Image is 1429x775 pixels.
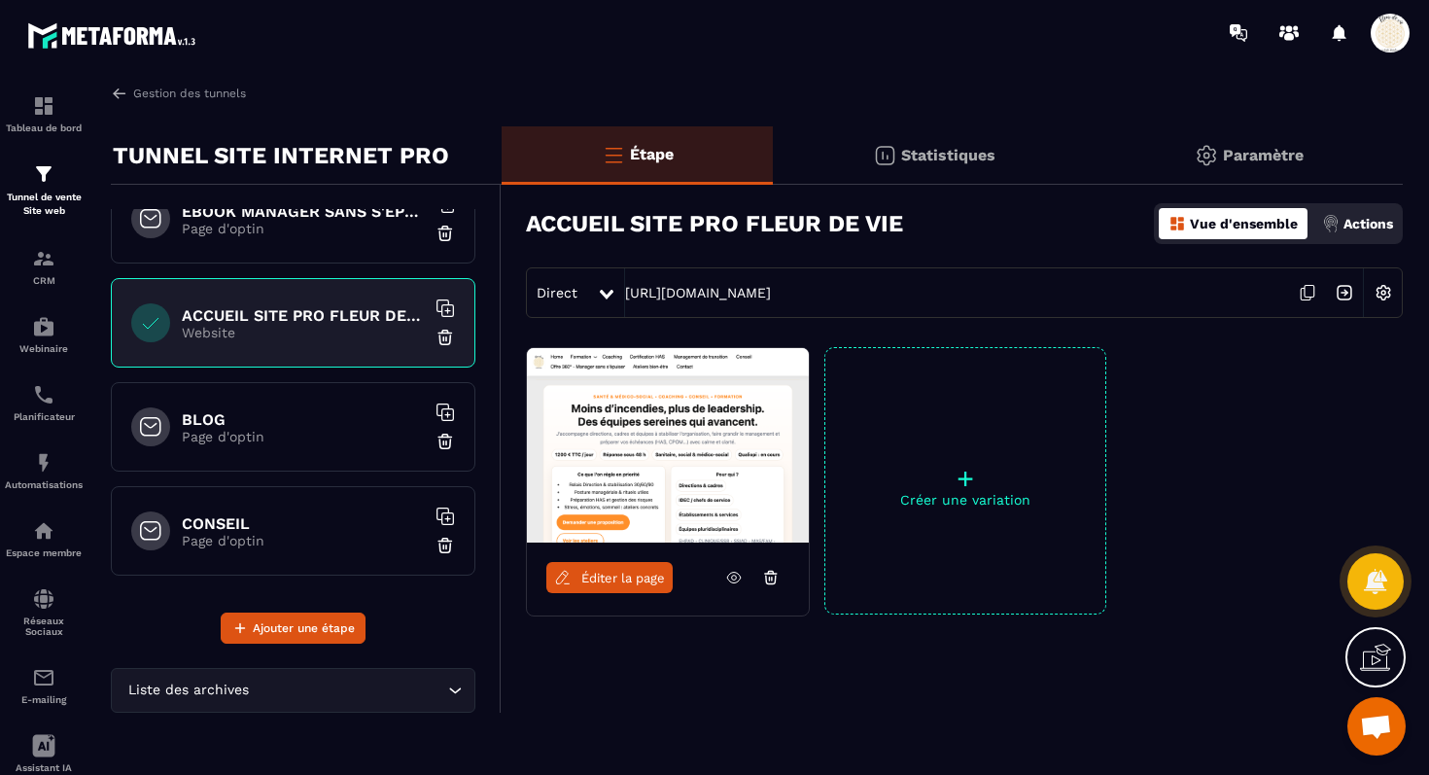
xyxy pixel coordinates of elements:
img: formation [32,94,55,118]
img: formation [32,162,55,186]
span: Direct [537,285,577,300]
p: Website [182,325,425,340]
p: Assistant IA [5,762,83,773]
p: Page d'optin [182,221,425,236]
div: Search for option [111,668,475,713]
img: actions.d6e523a2.png [1322,215,1340,232]
img: logo [27,18,202,53]
p: Espace membre [5,547,83,558]
img: social-network [32,587,55,611]
a: automationsautomationsEspace membre [5,505,83,573]
span: Ajouter une étape [253,618,355,638]
h6: BLOG [182,410,425,429]
p: Webinaire [5,343,83,354]
span: Liste des archives [123,680,253,701]
p: Étape [630,145,674,163]
img: image [527,348,809,543]
p: Automatisations [5,479,83,490]
p: E-mailing [5,694,83,705]
p: Tableau de bord [5,123,83,133]
p: Paramètre [1223,146,1304,164]
img: scheduler [32,383,55,406]
p: Planificateur [5,411,83,422]
img: trash [436,328,455,347]
p: Page d'optin [182,429,425,444]
img: stats.20deebd0.svg [873,144,896,167]
img: arrow-next.bcc2205e.svg [1326,274,1363,311]
img: arrow [111,85,128,102]
p: Actions [1343,216,1393,231]
span: Éditer la page [581,571,665,585]
p: Page d'optin [182,533,425,548]
a: social-networksocial-networkRéseaux Sociaux [5,573,83,652]
img: email [32,666,55,689]
img: setting-w.858f3a88.svg [1365,274,1402,311]
img: setting-gr.5f69749f.svg [1195,144,1218,167]
img: automations [32,315,55,338]
img: trash [436,224,455,243]
a: schedulerschedulerPlanificateur [5,369,83,437]
img: formation [32,247,55,270]
a: emailemailE-mailing [5,652,83,720]
a: [URL][DOMAIN_NAME] [625,285,771,300]
h3: ACCUEIL SITE PRO FLEUR DE VIE [526,210,903,237]
p: Statistiques [901,146,995,164]
p: Réseaux Sociaux [5,616,83,637]
p: Tunnel de vente Site web [5,191,83,218]
h6: ACCUEIL SITE PRO FLEUR DE VIE [182,306,425,325]
p: Créer une variation [825,492,1105,508]
a: automationsautomationsAutomatisations [5,437,83,505]
p: TUNNEL SITE INTERNET PRO [113,136,449,175]
h6: EBOOK MANAGER SANS S'EPUISER OFFERT [182,202,425,221]
img: bars-o.4a397970.svg [602,143,625,166]
img: automations [32,519,55,543]
a: automationsautomationsWebinaire [5,300,83,369]
img: automations [32,451,55,475]
p: Vue d'ensemble [1190,216,1298,231]
a: formationformationTableau de bord [5,80,83,148]
div: Ouvrir le chat [1347,697,1406,756]
button: Ajouter une étape [221,613,366,644]
p: CRM [5,275,83,286]
h6: CONSEIL [182,514,425,533]
a: Gestion des tunnels [111,85,246,102]
img: trash [436,432,455,451]
a: Éditer la page [546,562,673,593]
a: formationformationCRM [5,232,83,300]
input: Search for option [253,680,443,701]
img: trash [436,536,455,555]
a: formationformationTunnel de vente Site web [5,148,83,232]
p: + [825,465,1105,492]
img: dashboard-orange.40269519.svg [1168,215,1186,232]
